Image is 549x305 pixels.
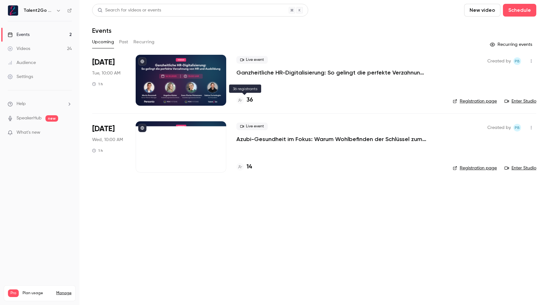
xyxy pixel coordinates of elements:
[247,163,252,171] h4: 14
[236,69,427,76] a: Ganzheitliche HR-Digitalisierung: So gelingt die perfekte Verzahnung von HR und Ausbildung mit Pe...
[505,165,536,171] a: Enter Studio
[8,289,19,297] span: Pro
[98,7,161,14] div: Search for videos or events
[236,96,253,104] a: 36
[515,57,520,65] span: PB
[45,115,58,122] span: new
[503,4,536,17] button: Schedule
[92,37,114,47] button: Upcoming
[8,74,33,80] div: Settings
[453,165,497,171] a: Registration page
[17,129,40,136] span: What's new
[133,37,155,47] button: Recurring
[92,121,125,172] div: Nov 12 Wed, 10:00 AM (Europe/Berlin)
[236,135,427,143] a: Azubi-Gesundheit im Fokus: Warum Wohlbefinden der Schlüssel zum Ausbildungserfolg ist 💚
[487,57,511,65] span: Created by
[453,98,497,104] a: Registration page
[92,148,103,153] div: 1 h
[92,57,115,67] span: [DATE]
[92,124,115,134] span: [DATE]
[92,55,125,106] div: Oct 14 Tue, 10:00 AM (Europe/Berlin)
[92,82,103,87] div: 1 h
[487,124,511,131] span: Created by
[119,37,128,47] button: Past
[247,96,253,104] h4: 36
[8,32,30,38] div: Events
[24,7,53,14] h6: Talent2Go GmbH
[17,115,42,122] a: SpeakerHub
[8,101,72,107] li: help-dropdown-opener
[92,137,123,143] span: Wed, 10:00 AM
[464,4,500,17] button: New video
[92,27,112,34] h1: Events
[487,39,536,50] button: Recurring events
[8,46,30,52] div: Videos
[17,101,26,107] span: Help
[92,70,120,76] span: Tue, 10:00 AM
[56,291,71,296] a: Manage
[515,124,520,131] span: PB
[8,60,36,66] div: Audience
[236,56,268,64] span: Live event
[505,98,536,104] a: Enter Studio
[23,291,52,296] span: Plan usage
[236,123,268,130] span: Live event
[236,163,252,171] a: 14
[513,124,521,131] span: Pascal Blot
[513,57,521,65] span: Pascal Blot
[8,5,18,16] img: Talent2Go GmbH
